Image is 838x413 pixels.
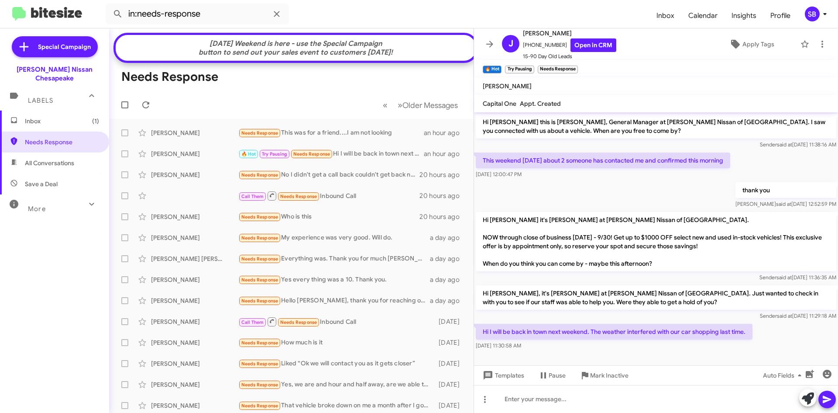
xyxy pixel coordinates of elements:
[763,3,797,28] a: Profile
[523,52,616,61] span: 15-90 Day Old Leads
[378,96,393,114] button: Previous
[25,117,99,125] span: Inbox
[151,212,238,221] div: [PERSON_NAME]
[241,382,278,388] span: Needs Response
[392,96,463,114] button: Next
[238,128,424,138] div: This was for a friend....I am not looking
[777,141,792,148] span: said at
[25,180,58,188] span: Save a Deal
[238,149,424,159] div: Hi I will be back in town next weekend. The weather interfered with our car shopping last time.
[707,36,796,52] button: Apply Tags
[531,368,573,383] button: Pause
[121,70,218,84] h1: Needs Response
[238,359,434,369] div: Liked “Ok we will contact you as it gets closer”
[434,317,467,326] div: [DATE]
[508,37,513,51] span: J
[238,275,430,285] div: Yes every thing was a 10. Thank you.
[241,361,278,367] span: Needs Response
[523,38,616,52] span: [PHONE_NUMBER]
[649,3,681,28] a: Inbox
[805,7,820,21] div: SB
[549,368,566,383] span: Pause
[398,100,402,111] span: »
[238,401,434,411] div: That vehicle broke down on me a month after I got it. I fixed it and then the transmission went o...
[590,368,628,383] span: Mark Inactive
[476,171,522,177] span: [DATE] 12:00:47 PM
[476,285,836,310] p: Hi [PERSON_NAME], it's [PERSON_NAME] at [PERSON_NAME] Nissan of [GEOGRAPHIC_DATA]. Just wanted to...
[777,312,792,319] span: said at
[434,380,467,389] div: [DATE]
[241,277,278,283] span: Needs Response
[262,151,287,157] span: Try Pausing
[151,275,238,284] div: [PERSON_NAME]
[759,274,836,281] span: Sender [DATE] 11:36:35 AM
[434,338,467,347] div: [DATE]
[12,36,98,57] a: Special Campaign
[378,96,463,114] nav: Page navigation example
[241,319,264,325] span: Call Them
[797,7,828,21] button: SB
[241,151,256,157] span: 🔥 Hot
[523,28,616,38] span: [PERSON_NAME]
[151,254,238,263] div: [PERSON_NAME] [PERSON_NAME]
[476,342,521,349] span: [DATE] 11:30:58 AM
[238,233,430,243] div: My experience was very good. Will do.
[238,316,434,327] div: Inbound Call
[383,100,388,111] span: «
[238,212,419,222] div: Who is this
[573,368,635,383] button: Mark Inactive
[735,182,836,198] p: thank you
[241,172,278,178] span: Needs Response
[760,312,836,319] span: Sender [DATE] 11:29:18 AM
[742,36,774,52] span: Apply Tags
[151,170,238,179] div: [PERSON_NAME]
[241,340,278,346] span: Needs Response
[570,38,616,52] a: Open in CRM
[476,114,836,139] p: Hi [PERSON_NAME] this is [PERSON_NAME], General Manager at [PERSON_NAME] Nissan of [GEOGRAPHIC_DA...
[725,3,763,28] a: Insights
[430,254,467,263] div: a day ago
[483,66,501,73] small: 🔥 Hot
[241,403,278,409] span: Needs Response
[735,201,836,207] span: [PERSON_NAME] [DATE] 12:52:59 PM
[238,191,419,201] div: Inbound Call
[120,39,472,57] div: [DATE] Weekend is here - use the Special Campaign button to send out your sales event to customer...
[241,214,278,220] span: Needs Response
[151,128,238,137] div: [PERSON_NAME]
[238,338,434,348] div: How much is it
[776,274,792,281] span: said at
[238,296,430,306] div: Hello [PERSON_NAME], thank you for reaching out to me. I do have the outlander..... unfortunately...
[241,130,278,136] span: Needs Response
[92,117,99,125] span: (1)
[474,368,531,383] button: Templates
[419,212,467,221] div: 20 hours ago
[681,3,725,28] a: Calendar
[481,368,524,383] span: Templates
[151,149,238,158] div: [PERSON_NAME]
[151,296,238,305] div: [PERSON_NAME]
[151,401,238,410] div: [PERSON_NAME]
[419,191,467,200] div: 20 hours ago
[483,100,516,108] span: Capital One
[756,368,812,383] button: Auto Fields
[238,254,430,264] div: Everything was. Thank you for much [PERSON_NAME].
[424,149,467,158] div: an hour ago
[434,401,467,410] div: [DATE]
[241,235,278,241] span: Needs Response
[38,42,91,51] span: Special Campaign
[106,3,289,24] input: Search
[760,141,836,148] span: Sender [DATE] 11:38:16 AM
[520,100,561,108] span: Appt. Created
[430,275,467,284] div: a day ago
[241,298,278,304] span: Needs Response
[430,296,467,305] div: a day ago
[476,153,730,168] p: This weekend [DATE] about 2 someone has contacted me and confirmed this morning
[151,380,238,389] div: [PERSON_NAME]
[28,97,53,104] span: Labels
[151,338,238,347] div: [PERSON_NAME]
[293,151,330,157] span: Needs Response
[505,66,534,73] small: Try Pausing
